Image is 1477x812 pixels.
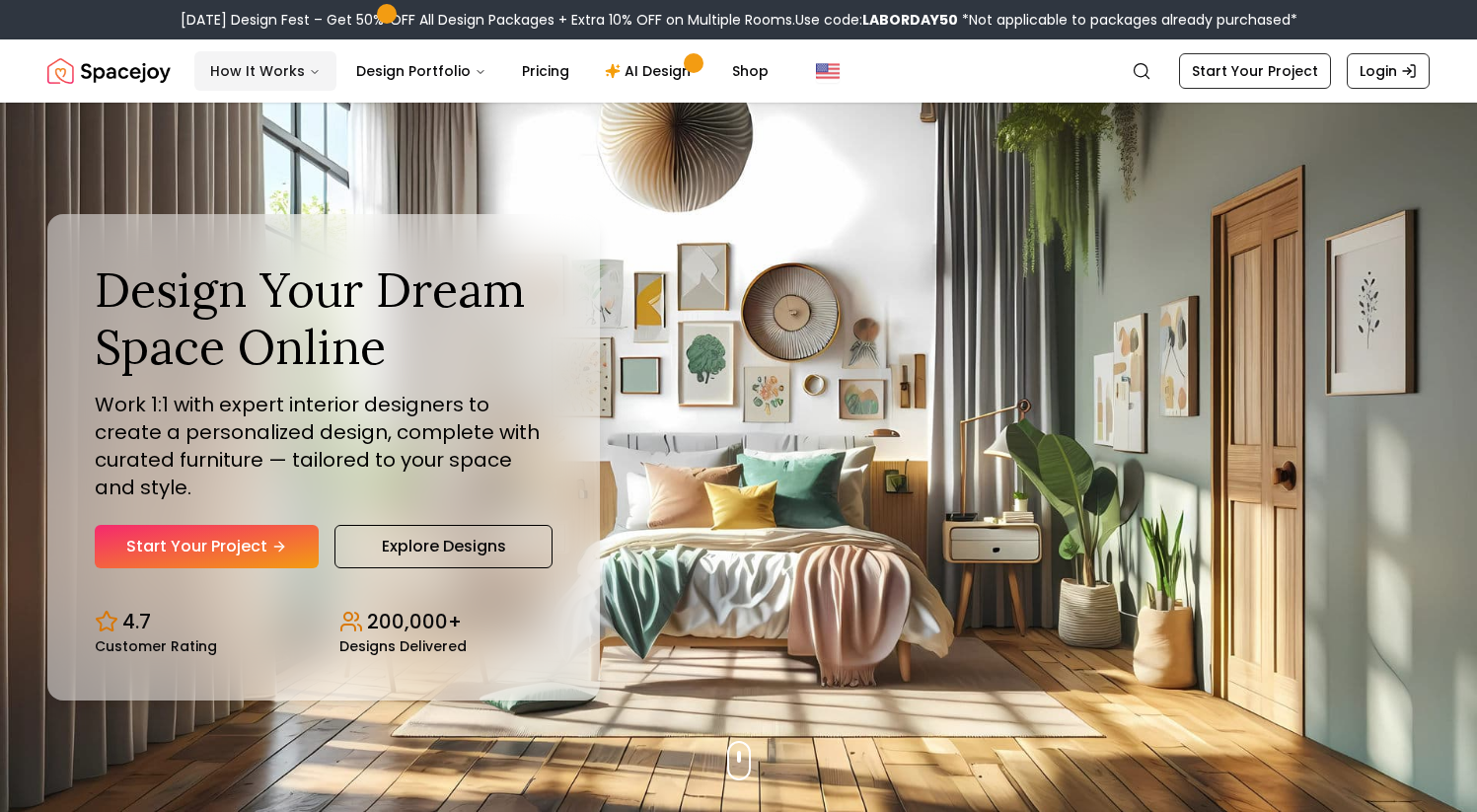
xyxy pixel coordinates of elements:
span: *Not applicable to packages already purchased* [958,10,1297,30]
a: Start Your Project [1179,53,1331,89]
img: Spacejoy Logo [47,51,171,91]
small: Customer Rating [95,639,217,653]
span: Use code: [795,10,958,30]
div: [DATE] Design Fest – Get 50% OFF All Design Packages + Extra 10% OFF on Multiple Rooms. [181,10,1297,30]
p: 200,000+ [367,608,462,635]
nav: Main [194,51,784,91]
nav: Global [47,39,1430,103]
a: AI Design [589,51,712,91]
a: Explore Designs [334,525,553,568]
a: Spacejoy [47,51,171,91]
div: Design stats [95,592,553,653]
a: Start Your Project [95,525,319,568]
small: Designs Delivered [339,639,467,653]
p: 4.7 [122,608,151,635]
a: Login [1347,53,1430,89]
b: LABORDAY50 [862,10,958,30]
button: How It Works [194,51,336,91]
img: United States [816,59,840,83]
button: Design Portfolio [340,51,502,91]
a: Pricing [506,51,585,91]
p: Work 1:1 with expert interior designers to create a personalized design, complete with curated fu... [95,391,553,501]
a: Shop [716,51,784,91]
h1: Design Your Dream Space Online [95,261,553,375]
